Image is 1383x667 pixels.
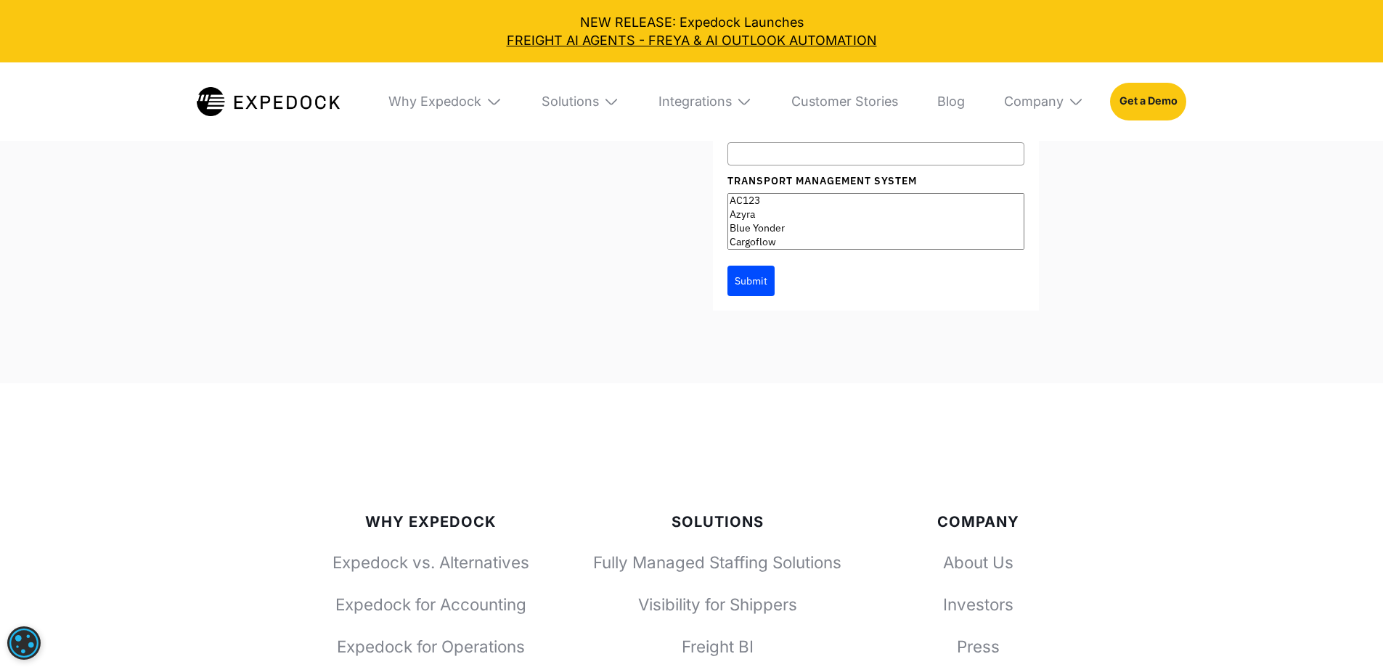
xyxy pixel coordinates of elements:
div: Solutions [529,62,632,141]
div: Integrations [658,94,732,110]
a: About Us [900,551,1056,573]
div: Integrations [645,62,765,141]
div: Why Expedock [327,513,535,531]
a: Customer Stories [778,62,911,141]
div: Why Expedock [388,94,481,110]
a: Expedock for Operations [327,635,535,658]
option: Blue Yonder [728,221,1024,235]
a: Expedock for Accounting [327,593,535,615]
a: Fully Managed Staffing Solutions [587,551,848,573]
div: Why Expedock [375,62,515,141]
div: Company [900,513,1056,531]
div: Solutions [587,513,848,531]
div: Company [1004,94,1064,110]
option: Cargoflow [728,235,1024,249]
button: Submit [727,266,775,296]
div: NEW RELEASE: Expedock Launches [13,13,1370,49]
div: Company [991,62,1097,141]
option: Azyra [728,208,1024,221]
div: Solutions [542,94,599,110]
a: Get a Demo [1110,83,1186,120]
iframe: Chat Widget [1141,510,1383,667]
a: Freight BI [587,635,848,658]
a: Investors [900,593,1056,615]
label: Transport Management System [727,173,1024,189]
a: Blog [924,62,978,141]
a: Visibility for Shippers [587,593,848,615]
a: Expedock vs. Alternatives [327,551,535,573]
a: FREIGHT AI AGENTS - FREYA & AI OUTLOOK AUTOMATION [13,31,1370,49]
a: Press [900,635,1056,658]
option: AC123 [728,194,1024,208]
